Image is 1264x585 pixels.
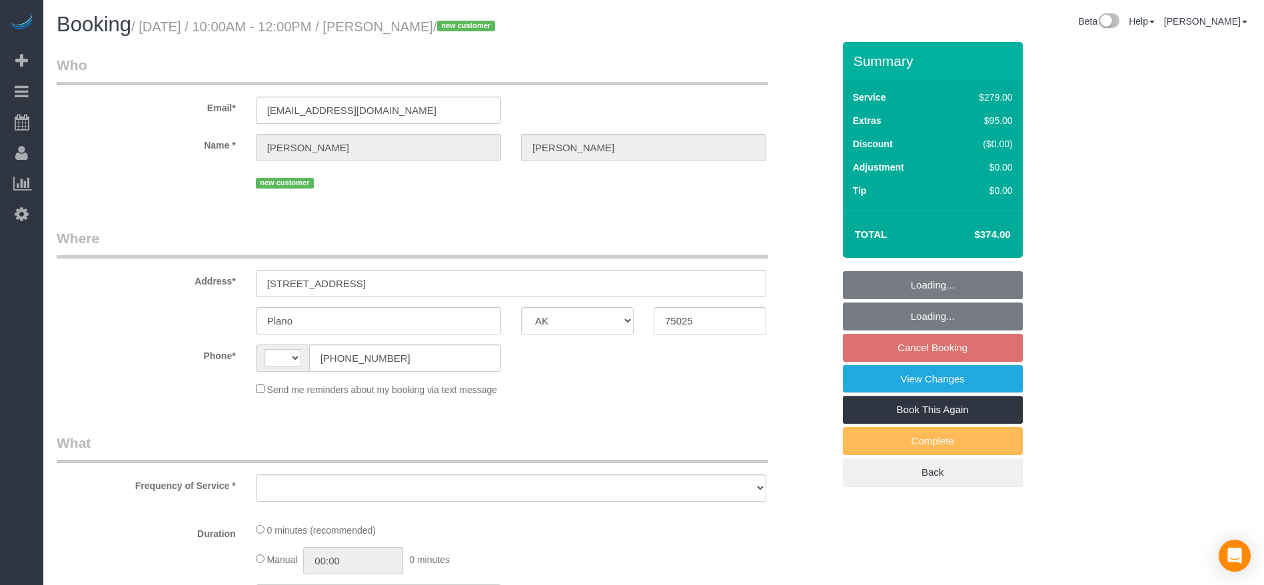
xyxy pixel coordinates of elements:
[951,137,1013,151] div: ($0.00)
[57,229,768,259] legend: Where
[47,270,246,288] label: Address*
[853,184,867,197] label: Tip
[521,134,766,161] input: Last Name*
[267,525,376,536] span: 0 minutes (recommended)
[843,396,1023,424] a: Book This Again
[131,19,499,34] small: / [DATE] / 10:00AM - 12:00PM / [PERSON_NAME]
[1097,13,1119,31] img: New interface
[437,21,495,31] span: new customer
[951,184,1013,197] div: $0.00
[654,307,766,334] input: Zip Code*
[951,114,1013,127] div: $95.00
[409,554,450,565] span: 0 minutes
[1164,16,1247,27] a: [PERSON_NAME]
[267,384,498,395] span: Send me reminders about my booking via text message
[853,137,893,151] label: Discount
[57,55,768,85] legend: Who
[854,53,1016,69] h3: Summary
[256,97,501,124] input: Email*
[309,344,501,372] input: Phone*
[256,178,314,189] span: new customer
[853,114,882,127] label: Extras
[855,229,888,240] strong: Total
[47,474,246,492] label: Frequency of Service *
[256,307,501,334] input: City*
[853,91,886,104] label: Service
[934,229,1010,241] h4: $374.00
[8,13,35,32] img: Automaid Logo
[1078,16,1119,27] a: Beta
[1129,16,1155,27] a: Help
[853,161,904,174] label: Adjustment
[57,13,131,36] span: Booking
[47,522,246,540] label: Duration
[951,161,1013,174] div: $0.00
[1219,540,1251,572] div: Open Intercom Messenger
[843,458,1023,486] a: Back
[47,344,246,362] label: Phone*
[256,134,501,161] input: First Name*
[267,554,298,565] span: Manual
[843,365,1023,393] a: View Changes
[951,91,1013,104] div: $279.00
[47,134,246,152] label: Name *
[47,97,246,115] label: Email*
[57,433,768,463] legend: What
[433,19,499,34] span: /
